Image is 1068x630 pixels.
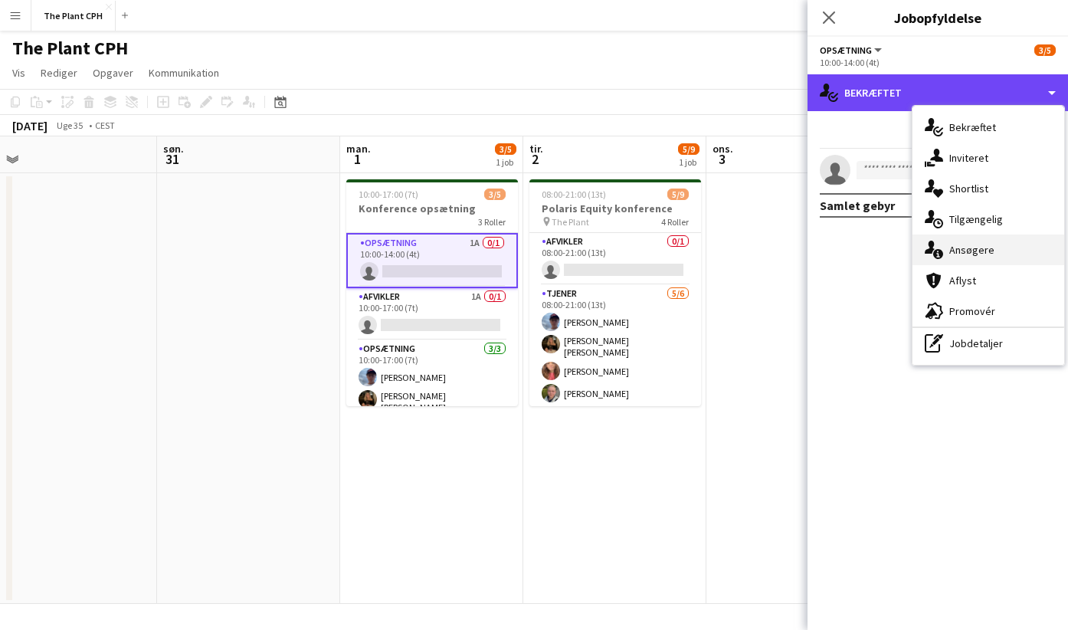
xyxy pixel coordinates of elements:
h3: Polaris Equity konference [529,202,701,215]
div: Bekræftet [912,112,1064,143]
span: Rediger [41,66,77,80]
span: ons. [713,142,733,156]
span: 3/5 [484,189,506,200]
div: Ansøgere [912,235,1064,265]
app-job-card: 08:00-21:00 (13t)5/9Polaris Equity konference The Plant4 RollerAfvikler0/108:00-21:00 (13t) Tjene... [529,179,701,406]
div: 1 job [679,156,699,168]
div: Aflyst [912,265,1064,296]
span: 3/5 [495,143,516,155]
span: 08:00-21:00 (13t) [542,189,606,200]
div: CEST [95,120,115,131]
h1: The Plant CPH [12,37,128,60]
span: Opgaver [93,66,133,80]
span: søn. [163,142,184,156]
span: Vis [12,66,25,80]
a: Rediger [34,63,84,83]
span: Uge 35 [51,120,89,131]
app-card-role: Tjener5/608:00-21:00 (13t)[PERSON_NAME][PERSON_NAME] [PERSON_NAME][GEOGRAPHIC_DATA][PERSON_NAME][... [529,285,701,453]
span: 31 [161,150,184,168]
div: Bekræftet [808,74,1068,111]
span: The Plant [552,216,589,228]
a: Opgaver [87,63,139,83]
div: Tilgængelig [912,204,1064,235]
span: 5/9 [678,143,699,155]
span: tir. [529,142,543,156]
app-card-role: Opsætning3/310:00-17:00 (7t)[PERSON_NAME][PERSON_NAME] [PERSON_NAME][GEOGRAPHIC_DATA] [346,340,518,441]
span: 10:00-17:00 (7t) [359,189,418,200]
div: [DATE] [12,118,48,133]
div: 10:00-14:00 (4t) [820,57,1056,68]
span: 3 [710,150,733,168]
div: Promovér [912,296,1064,326]
button: The Plant CPH [31,1,116,31]
button: Opsætning [820,44,884,56]
div: Shortlist [912,173,1064,204]
a: Kommunikation [143,63,225,83]
span: 3/5 [1034,44,1056,56]
span: 3 Roller [478,216,506,228]
app-card-role: Opsætning1A0/110:00-14:00 (4t) [346,233,518,288]
span: 1 [344,150,371,168]
span: 2 [527,150,543,168]
div: Samlet gebyr [820,198,895,213]
app-card-role: Afvikler1A0/110:00-17:00 (7t) [346,288,518,340]
span: Kommunikation [149,66,219,80]
span: Opsætning [820,44,872,56]
app-job-card: 10:00-17:00 (7t)3/5Konference opsætning3 RollerOpsætning1A0/110:00-14:00 (4t) Afvikler1A0/110:00-... [346,179,518,406]
h3: Jobopfyldelse [808,8,1068,28]
div: Inviteret [912,143,1064,173]
a: Vis [6,63,31,83]
h3: Konference opsætning [346,202,518,215]
app-card-role: Afvikler0/108:00-21:00 (13t) [529,233,701,285]
div: 1 job [496,156,516,168]
span: 4 Roller [661,216,689,228]
span: man. [346,142,371,156]
span: 5/9 [667,189,689,200]
div: Jobdetaljer [912,328,1064,359]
